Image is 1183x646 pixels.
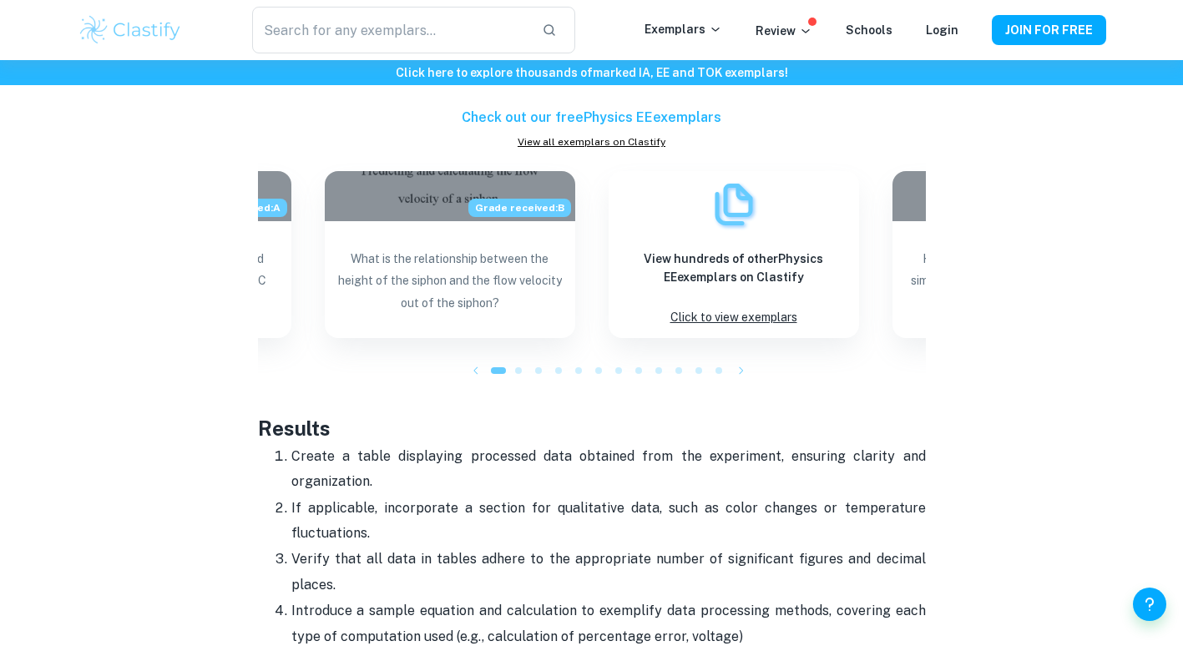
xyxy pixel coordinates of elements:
p: If applicable, incorporate a section for qualitative data, such as color changes or temperature f... [291,496,926,547]
p: Create a table displaying processed data obtained from the experiment, ensuring clarity and organ... [291,444,926,495]
span: Grade received: B [468,199,571,217]
p: Review [756,22,812,40]
button: Help and Feedback [1133,588,1166,621]
input: Search for any exemplars... [252,7,528,53]
p: How does increasing the angle of a simple pendulum affect its time period? [906,248,1130,321]
h6: Click here to explore thousands of marked IA, EE and TOK exemplars ! [3,63,1180,82]
p: Verify that all data in tables adhere to the appropriate number of significant figures and decima... [291,547,926,598]
img: Clastify logo [78,13,184,47]
button: JOIN FOR FREE [992,15,1106,45]
a: Blog exemplar: What is the relationship between the heiGrade received:BWhat is the relationship b... [325,171,575,338]
a: Schools [846,23,892,37]
a: Login [926,23,958,37]
img: Exemplars [709,179,759,230]
h3: Results [258,383,926,443]
a: Blog exemplar: How does increasing the angle of a simplHow does increasing the angle of a simple ... [892,171,1143,338]
p: What is the relationship between the height of the siphon and the flow velocity out of the siphon? [338,248,562,321]
p: Exemplars [645,20,722,38]
a: ExemplarsView hundreds of otherPhysics EEexemplars on ClastifyClick to view exemplars [609,171,859,338]
p: Click to view exemplars [670,306,797,329]
h6: Check out our free Physics EE exemplars [258,108,926,128]
h6: View hundreds of other Physics EE exemplars on Clastify [622,250,846,286]
a: View all exemplars on Clastify [258,134,926,149]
